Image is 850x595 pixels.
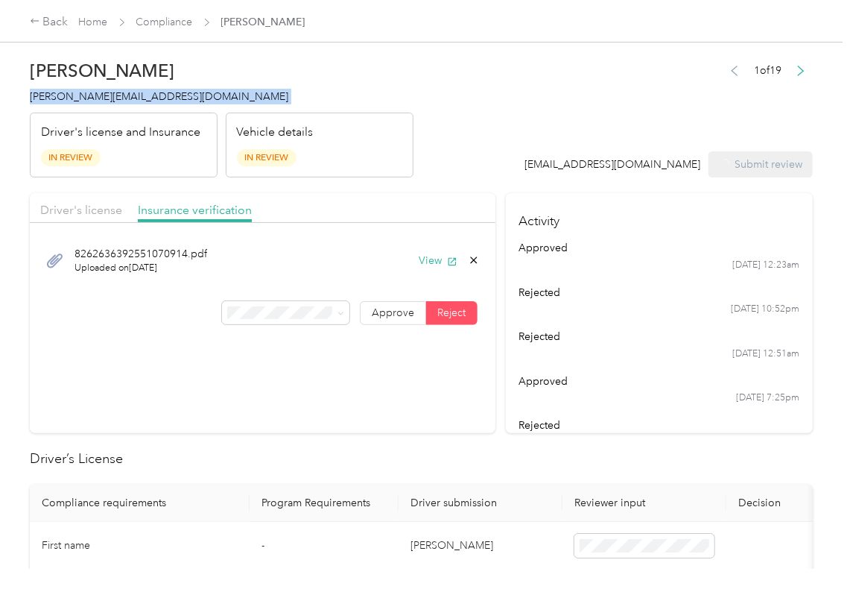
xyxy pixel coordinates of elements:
[519,285,800,300] div: rejected
[237,124,314,142] p: Vehicle details
[221,14,305,30] span: [PERSON_NAME]
[42,539,90,552] span: First name
[250,485,399,522] th: Program Requirements
[74,246,207,262] span: 8262636392551070914.pdf
[506,193,813,240] h4: Activity
[737,391,800,405] time: [DATE] 7:25pm
[399,485,562,522] th: Driver submission
[30,90,288,103] span: [PERSON_NAME][EMAIL_ADDRESS][DOMAIN_NAME]
[754,63,781,78] span: 1 of 19
[733,259,800,272] time: [DATE] 12:23am
[30,449,813,469] h2: Driver’s License
[732,303,800,316] time: [DATE] 10:52pm
[250,522,399,570] td: -
[562,485,726,522] th: Reviewer input
[40,203,122,217] span: Driver's license
[767,511,850,595] iframe: Everlance-gr Chat Button Frame
[519,329,800,344] div: rejected
[399,522,562,570] td: [PERSON_NAME]
[525,157,701,172] div: [EMAIL_ADDRESS][DOMAIN_NAME]
[30,485,250,522] th: Compliance requirements
[30,522,250,570] td: First name
[79,16,108,28] a: Home
[74,262,207,275] span: Uploaded on [DATE]
[30,60,413,81] h2: [PERSON_NAME]
[519,418,800,433] div: rejected
[419,253,457,268] button: View
[519,374,800,389] div: approved
[138,203,252,217] span: Insurance verification
[372,306,414,319] span: Approve
[41,124,200,142] p: Driver's license and Insurance
[30,13,69,31] div: Back
[237,149,296,166] span: In Review
[519,240,800,256] div: approved
[437,306,466,319] span: Reject
[733,347,800,361] time: [DATE] 12:51am
[136,16,193,28] a: Compliance
[41,149,101,166] span: In Review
